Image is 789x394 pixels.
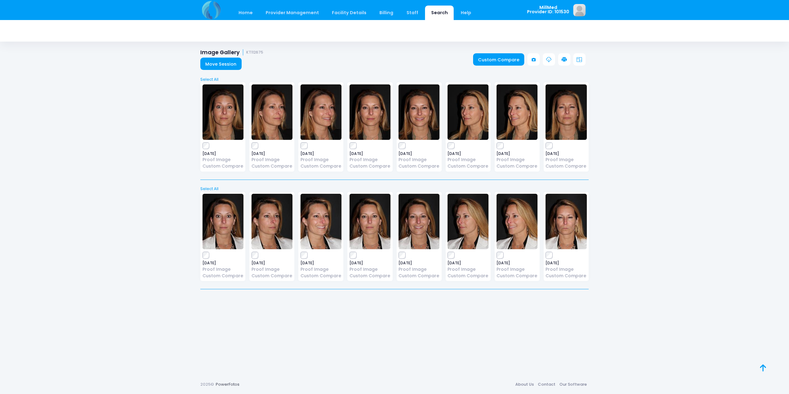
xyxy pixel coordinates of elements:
[300,156,341,163] a: Proof Image
[546,273,587,279] a: Custom Compare
[455,6,477,20] a: Help
[202,84,243,140] img: image
[202,261,243,265] span: [DATE]
[350,84,390,140] img: image
[350,266,390,273] a: Proof Image
[448,163,489,169] a: Custom Compare
[400,6,424,20] a: Staff
[260,6,325,20] a: Provider Management
[497,194,538,249] img: image
[448,266,489,273] a: Proof Image
[202,266,243,273] a: Proof Image
[497,152,538,156] span: [DATE]
[350,156,390,163] a: Proof Image
[497,163,538,169] a: Custom Compare
[300,194,341,249] img: image
[202,156,243,163] a: Proof Image
[251,84,292,140] img: image
[546,84,587,140] img: image
[399,266,439,273] a: Proof Image
[300,273,341,279] a: Custom Compare
[546,163,587,169] a: Custom Compare
[546,152,587,156] span: [DATE]
[546,156,587,163] a: Proof Image
[448,156,489,163] a: Proof Image
[473,53,525,66] a: Custom Compare
[202,163,243,169] a: Custom Compare
[202,194,243,249] img: image
[527,5,569,14] span: MillMed Provider ID: 101530
[350,261,390,265] span: [DATE]
[448,273,489,279] a: Custom Compare
[546,194,587,249] img: image
[497,156,538,163] a: Proof Image
[557,379,589,390] a: Our Software
[202,273,243,279] a: Custom Compare
[198,186,591,192] a: Select All
[399,273,439,279] a: Custom Compare
[399,163,439,169] a: Custom Compare
[448,261,489,265] span: [DATE]
[350,273,390,279] a: Custom Compare
[300,163,341,169] a: Custom Compare
[448,152,489,156] span: [DATE]
[425,6,454,20] a: Search
[251,273,292,279] a: Custom Compare
[573,4,586,16] img: image
[497,266,538,273] a: Proof Image
[200,49,263,56] h1: Image Gallery
[200,58,242,70] a: Move Session
[232,6,259,20] a: Home
[399,84,439,140] img: image
[251,266,292,273] a: Proof Image
[350,163,390,169] a: Custom Compare
[399,261,439,265] span: [DATE]
[374,6,399,20] a: Billing
[546,261,587,265] span: [DATE]
[399,194,439,249] img: image
[513,379,536,390] a: About Us
[246,50,263,55] small: KT112675
[251,152,292,156] span: [DATE]
[251,261,292,265] span: [DATE]
[399,156,439,163] a: Proof Image
[497,273,538,279] a: Custom Compare
[546,266,587,273] a: Proof Image
[300,84,341,140] img: image
[536,379,557,390] a: Contact
[497,84,538,140] img: image
[350,194,390,249] img: image
[251,156,292,163] a: Proof Image
[251,194,292,249] img: image
[198,76,591,83] a: Select All
[251,163,292,169] a: Custom Compare
[497,261,538,265] span: [DATE]
[300,261,341,265] span: [DATE]
[216,381,239,387] a: PowerFotos
[326,6,373,20] a: Facility Details
[200,381,214,387] span: 2025©
[448,84,489,140] img: image
[202,152,243,156] span: [DATE]
[350,152,390,156] span: [DATE]
[448,194,489,249] img: image
[300,152,341,156] span: [DATE]
[300,266,341,273] a: Proof Image
[399,152,439,156] span: [DATE]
